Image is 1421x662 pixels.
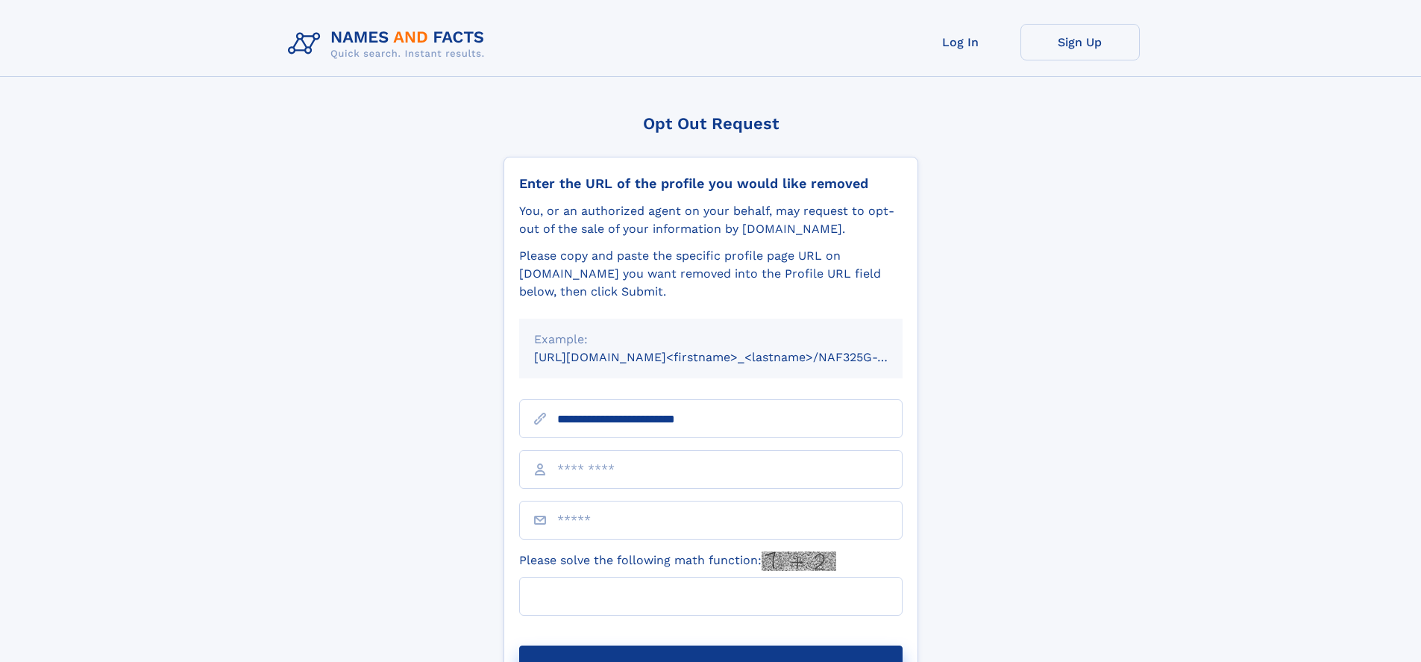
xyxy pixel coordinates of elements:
a: Log In [901,24,1020,60]
div: You, or an authorized agent on your behalf, may request to opt-out of the sale of your informatio... [519,202,903,238]
small: [URL][DOMAIN_NAME]<firstname>_<lastname>/NAF325G-xxxxxxxx [534,350,931,364]
img: Logo Names and Facts [282,24,497,64]
div: Please copy and paste the specific profile page URL on [DOMAIN_NAME] you want removed into the Pr... [519,247,903,301]
a: Sign Up [1020,24,1140,60]
div: Enter the URL of the profile you would like removed [519,175,903,192]
div: Opt Out Request [504,114,918,133]
label: Please solve the following math function: [519,552,836,571]
div: Example: [534,331,888,349]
